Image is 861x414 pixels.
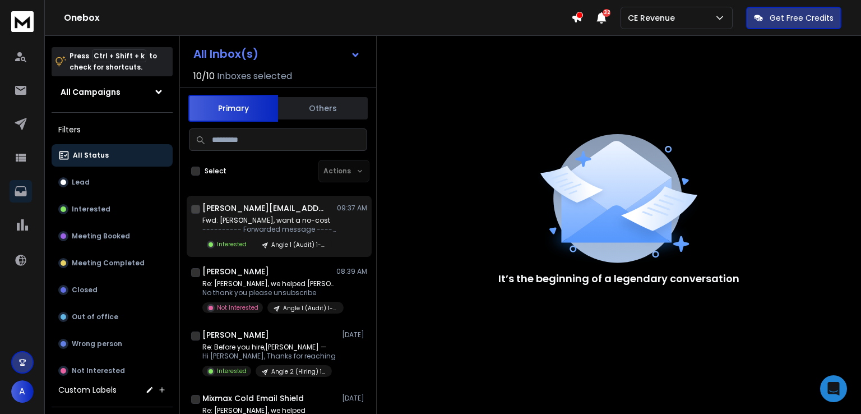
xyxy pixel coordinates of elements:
p: It’s the beginning of a legendary conversation [498,271,739,287]
p: Fwd: [PERSON_NAME], want a no-cost [202,216,337,225]
p: Out of office [72,312,118,321]
img: logo [11,11,34,32]
h1: [PERSON_NAME][EMAIL_ADDRESS][DOMAIN_NAME] [202,203,326,214]
button: Interested [52,198,173,220]
button: A [11,380,34,403]
p: Angle 1 (Audit) 1-10 [GEOGRAPHIC_DATA]/[GEOGRAPHIC_DATA] [271,241,325,249]
h3: Filters [52,122,173,137]
p: Meeting Booked [72,232,130,241]
button: Meeting Booked [52,225,173,247]
p: [DATE] [342,330,367,339]
p: Hi [PERSON_NAME], Thanks for reaching [202,352,336,361]
h1: [PERSON_NAME] [202,329,269,341]
p: Angle 2 (Hiring) 1-20 [271,367,325,376]
button: Meeting Completed [52,252,173,274]
button: All Status [52,144,173,167]
button: Closed [52,279,173,301]
button: Wrong person [52,333,173,355]
p: Interested [217,240,247,249]
h1: Onebox [64,11,571,25]
p: Lead [72,178,90,187]
span: Ctrl + Shift + k [92,49,146,62]
p: Not Interested [217,303,258,312]
button: Get Free Credits [746,7,841,29]
p: Interested [217,367,247,375]
h1: Mixmax Cold Email Shield [202,393,304,404]
button: Not Interested [52,360,173,382]
h1: All Inbox(s) [193,48,258,59]
p: Re: [PERSON_NAME], we helped [PERSON_NAME] [202,279,337,288]
button: All Campaigns [52,81,173,103]
p: 09:37 AM [337,204,367,213]
p: [DATE] [342,394,367,403]
p: Get Free Credits [770,12,834,24]
p: CE Revenue [628,12,679,24]
p: Not Interested [72,366,125,375]
button: Out of office [52,306,173,328]
p: Re: Before you hire,[PERSON_NAME] — [202,343,336,352]
div: Open Intercom Messenger [820,375,847,402]
button: All Inbox(s) [184,43,369,65]
h3: Inboxes selected [217,70,292,83]
p: Closed [72,286,98,295]
h1: All Campaigns [61,86,121,98]
p: Wrong person [72,339,122,348]
h1: [PERSON_NAME] [202,266,269,277]
p: Press to check for shortcuts. [70,50,157,73]
p: No thank you please unsubscribe [202,288,337,297]
p: Meeting Completed [72,259,145,268]
p: ---------- Forwarded message --------- From: [PERSON_NAME] [202,225,337,234]
p: Interested [72,205,110,214]
label: Select [205,167,226,176]
button: Primary [188,95,278,122]
p: All Status [73,151,109,160]
span: 10 / 10 [193,70,215,83]
button: Others [278,96,368,121]
p: 08:39 AM [336,267,367,276]
p: Angle 1 (Audit) 1-10 EU [283,304,337,312]
span: 32 [603,9,610,17]
h3: Custom Labels [58,384,117,395]
button: Lead [52,171,173,194]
